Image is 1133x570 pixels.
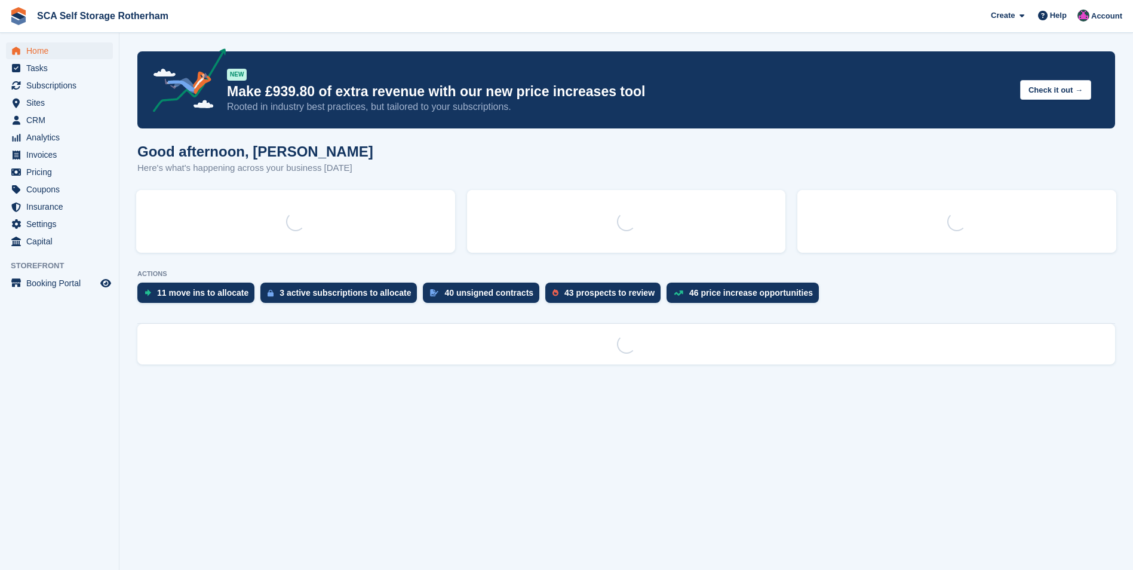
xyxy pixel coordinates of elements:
[10,7,27,25] img: stora-icon-8386f47178a22dfd0bd8f6a31ec36ba5ce8667c1dd55bd0f319d3a0aa187defe.svg
[6,216,113,232] a: menu
[227,83,1011,100] p: Make £939.80 of extra revenue with our new price increases tool
[268,289,274,297] img: active_subscription_to_allocate_icon-d502201f5373d7db506a760aba3b589e785aa758c864c3986d89f69b8ff3...
[26,77,98,94] span: Subscriptions
[1077,10,1089,22] img: Bethany Bloodworth
[26,181,98,198] span: Coupons
[26,146,98,163] span: Invoices
[6,146,113,163] a: menu
[137,270,1115,278] p: ACTIONS
[227,69,247,81] div: NEW
[26,129,98,146] span: Analytics
[545,283,667,309] a: 43 prospects to review
[1020,80,1091,100] button: Check it out →
[137,161,373,175] p: Here's what's happening across your business [DATE]
[6,129,113,146] a: menu
[6,60,113,76] a: menu
[99,276,113,290] a: Preview store
[6,275,113,292] a: menu
[26,112,98,128] span: CRM
[26,164,98,180] span: Pricing
[26,233,98,250] span: Capital
[6,164,113,180] a: menu
[6,181,113,198] a: menu
[552,289,558,296] img: prospect-51fa495bee0391a8d652442698ab0144808aea92771e9ea1ae160a38d050c398.svg
[137,283,260,309] a: 11 move ins to allocate
[1050,10,1067,22] span: Help
[564,288,655,298] div: 43 prospects to review
[280,288,411,298] div: 3 active subscriptions to allocate
[26,216,98,232] span: Settings
[689,288,813,298] div: 46 price increase opportunities
[674,290,683,296] img: price_increase_opportunities-93ffe204e8149a01c8c9dc8f82e8f89637d9d84a8eef4429ea346261dce0b2c0.svg
[26,275,98,292] span: Booking Portal
[6,233,113,250] a: menu
[6,94,113,111] a: menu
[137,143,373,160] h1: Good afternoon, [PERSON_NAME]
[145,289,151,296] img: move_ins_to_allocate_icon-fdf77a2bb77ea45bf5b3d319d69a93e2d87916cf1d5bf7949dd705db3b84f3ca.svg
[667,283,825,309] a: 46 price increase opportunities
[26,42,98,59] span: Home
[26,94,98,111] span: Sites
[11,260,119,272] span: Storefront
[157,288,248,298] div: 11 move ins to allocate
[444,288,533,298] div: 40 unsigned contracts
[32,6,173,26] a: SCA Self Storage Rotherham
[991,10,1015,22] span: Create
[227,100,1011,114] p: Rooted in industry best practices, but tailored to your subscriptions.
[26,198,98,215] span: Insurance
[6,42,113,59] a: menu
[430,289,438,296] img: contract_signature_icon-13c848040528278c33f63329250d36e43548de30e8caae1d1a13099fd9432cc5.svg
[26,60,98,76] span: Tasks
[1091,10,1122,22] span: Account
[6,77,113,94] a: menu
[260,283,423,309] a: 3 active subscriptions to allocate
[143,48,226,117] img: price-adjustments-announcement-icon-8257ccfd72463d97f412b2fc003d46551f7dbcb40ab6d574587a9cd5c0d94...
[6,198,113,215] a: menu
[423,283,545,309] a: 40 unsigned contracts
[6,112,113,128] a: menu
